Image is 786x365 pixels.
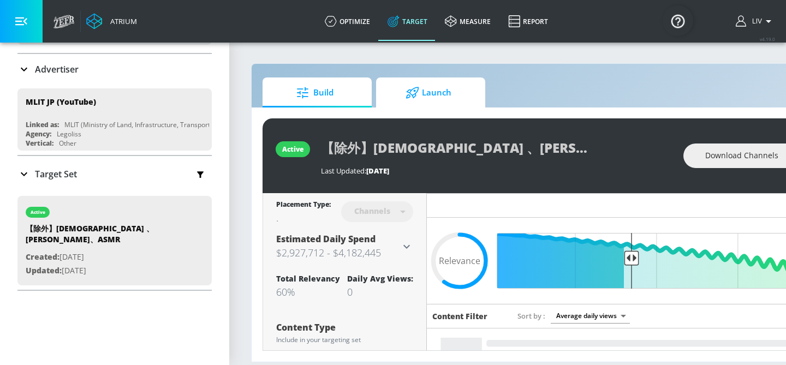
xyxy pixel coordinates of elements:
[35,168,77,180] p: Target Set
[59,139,76,148] div: Other
[35,63,79,75] p: Advertiser
[26,129,51,139] div: Agency:
[26,223,178,250] div: 【除外】[DEMOGRAPHIC_DATA] 、[PERSON_NAME]、ASMR
[760,36,775,42] span: v 4.19.0
[736,15,775,28] button: Liv
[17,54,212,85] div: Advertiser
[379,2,436,41] a: Target
[432,311,487,321] h6: Content Filter
[517,311,545,321] span: Sort by
[26,265,62,276] span: Updated:
[347,273,413,284] div: Daily Avg Views:
[17,156,212,192] div: Target Set
[748,17,762,25] span: login as: liv.ho@zefr.com
[17,196,212,285] div: active【除外】[DEMOGRAPHIC_DATA] 、[PERSON_NAME]、ASMRCreated:[DATE]Updated:[DATE]
[26,250,178,264] p: [DATE]
[17,88,212,151] div: MLIT JP (YouTube)Linked as:MLIT (Ministry of Land, Infrastructure, Transport and Tourism)Agency:L...
[347,285,413,298] div: 0
[551,308,630,323] div: Average daily views
[349,206,396,216] div: Channels
[64,120,252,129] div: MLIT (Ministry of Land, Infrastructure, Transport and Tourism)
[276,233,376,245] span: Estimated Daily Spend
[321,166,672,176] div: Last Updated:
[26,264,178,278] p: [DATE]
[26,97,96,107] div: MLIT JP (YouTube)
[276,200,331,211] div: Placement Type:
[26,120,59,129] div: Linked as:
[282,145,303,154] div: active
[276,337,413,343] div: Include in your targeting set
[436,2,499,41] a: measure
[26,252,59,262] span: Created:
[276,285,340,298] div: 60%
[57,129,81,139] div: Legoliss
[439,256,480,265] span: Relevance
[316,2,379,41] a: optimize
[663,5,693,36] button: Open Resource Center
[273,80,356,106] span: Build
[705,149,778,163] span: Download Channels
[387,80,470,106] span: Launch
[26,139,53,148] div: Vertical:
[276,273,340,284] div: Total Relevancy
[106,16,137,26] div: Atrium
[366,166,389,176] span: [DATE]
[499,2,557,41] a: Report
[276,233,413,260] div: Estimated Daily Spend$2,927,712 - $4,182,445
[276,245,400,260] h3: $2,927,712 - $4,182,445
[86,13,137,29] a: Atrium
[31,210,45,215] div: active
[276,323,413,332] div: Content Type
